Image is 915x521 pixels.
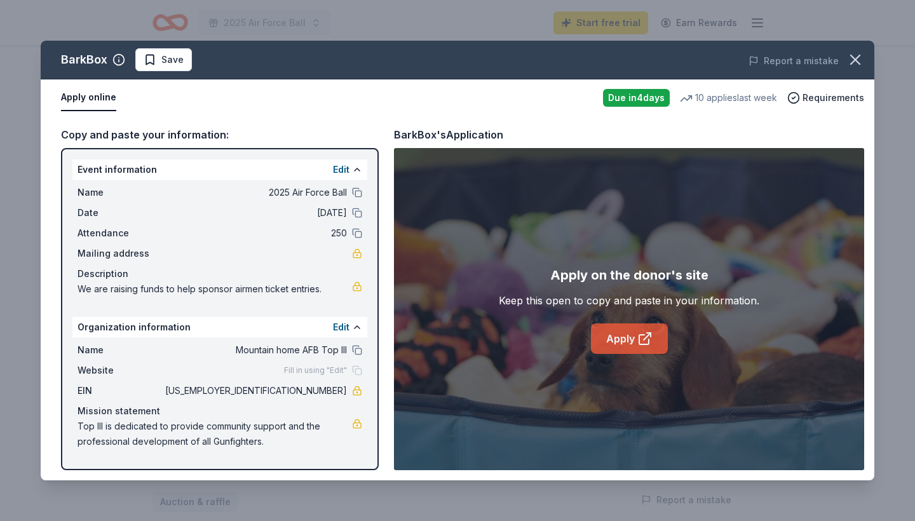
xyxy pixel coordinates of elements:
span: [US_EMPLOYER_IDENTIFICATION_NUMBER] [163,383,347,398]
span: We are raising funds to help sponsor airmen ticket entries. [78,281,352,297]
a: Apply [591,323,668,354]
button: Apply online [61,85,116,111]
span: Name [78,185,163,200]
button: Report a mistake [749,53,839,69]
span: Mailing address [78,246,163,261]
div: Copy and paste your information: [61,126,379,143]
div: BarkBox's Application [394,126,503,143]
div: Description [78,266,362,281]
span: Top III is dedicated to provide community support and the professional development of all Gunfigh... [78,419,352,449]
span: Mountain home AFB Top III [163,342,347,358]
div: Keep this open to copy and paste in your information. [499,293,759,308]
div: Mission statement [78,403,362,419]
button: Save [135,48,192,71]
span: Requirements [803,90,864,105]
span: Fill in using "Edit" [284,365,347,376]
div: Event information [72,159,367,180]
span: 2025 Air Force Ball [163,185,347,200]
div: Due in 4 days [603,89,670,107]
span: Website [78,363,163,378]
div: 10 applies last week [680,90,777,105]
span: [DATE] [163,205,347,220]
span: EIN [78,383,163,398]
div: Apply on the donor's site [550,265,708,285]
button: Edit [333,162,349,177]
span: Save [161,52,184,67]
div: BarkBox [61,50,107,70]
span: Date [78,205,163,220]
span: Name [78,342,163,358]
span: Attendance [78,226,163,241]
div: Organization information [72,317,367,337]
span: 250 [163,226,347,241]
button: Edit [333,320,349,335]
button: Requirements [787,90,864,105]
